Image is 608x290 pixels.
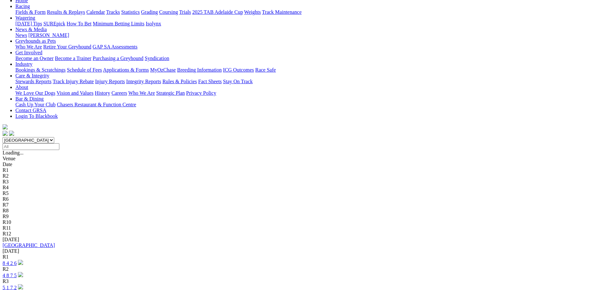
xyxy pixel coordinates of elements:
[255,67,276,73] a: Race Safe
[3,196,605,202] div: R6
[3,185,605,190] div: R4
[15,84,28,90] a: About
[3,254,605,260] div: R1
[15,67,605,73] div: Industry
[67,21,92,26] a: How To Bet
[159,9,178,15] a: Coursing
[15,73,49,78] a: Care & Integrity
[15,27,47,32] a: News & Media
[15,56,605,61] div: Get Involved
[3,156,605,162] div: Venue
[121,9,140,15] a: Statistics
[15,102,56,107] a: Cash Up Your Club
[93,56,143,61] a: Purchasing a Greyhound
[15,21,605,27] div: Wagering
[3,202,605,208] div: R7
[3,266,605,272] div: R2
[56,90,93,96] a: Vision and Values
[18,272,23,277] img: play-circle.svg
[3,231,605,237] div: R12
[3,131,8,136] img: facebook.svg
[15,4,30,9] a: Racing
[93,44,138,49] a: GAP SA Assessments
[3,190,605,196] div: R5
[47,9,85,15] a: Results & Replays
[53,79,94,84] a: Track Injury Rebate
[18,260,23,265] img: play-circle.svg
[223,79,253,84] a: Stay On Track
[15,15,35,21] a: Wagering
[141,9,158,15] a: Grading
[15,90,605,96] div: About
[15,79,605,84] div: Care & Integrity
[15,61,32,67] a: Industry
[3,242,55,248] a: [GEOGRAPHIC_DATA]
[150,67,176,73] a: MyOzChase
[15,21,42,26] a: [DATE] Tips
[262,9,302,15] a: Track Maintenance
[156,90,185,96] a: Strategic Plan
[3,237,605,242] div: [DATE]
[3,124,8,129] img: logo-grsa-white.png
[198,79,222,84] a: Fact Sheets
[15,44,605,50] div: Greyhounds as Pets
[3,173,605,179] div: R2
[67,67,102,73] a: Schedule of Fees
[15,113,58,119] a: Login To Blackbook
[128,90,155,96] a: Who We Are
[126,79,161,84] a: Integrity Reports
[15,79,51,84] a: Stewards Reports
[15,90,55,96] a: We Love Our Dogs
[43,44,91,49] a: Retire Your Greyhound
[15,108,46,113] a: Contact GRSA
[15,67,65,73] a: Bookings & Scratchings
[3,167,605,173] div: R1
[57,102,136,107] a: Chasers Restaurant & Function Centre
[95,90,110,96] a: History
[86,9,105,15] a: Calendar
[9,131,14,136] img: twitter.svg
[3,273,17,278] a: 4 8 7 5
[106,9,120,15] a: Tracks
[15,9,46,15] a: Fields & Form
[28,32,69,38] a: [PERSON_NAME]
[3,219,605,225] div: R10
[15,50,42,55] a: Get Involved
[146,21,161,26] a: Isolynx
[93,21,144,26] a: Minimum Betting Limits
[3,208,605,214] div: R8
[3,225,605,231] div: R11
[95,79,125,84] a: Injury Reports
[177,67,222,73] a: Breeding Information
[15,9,605,15] div: Racing
[3,179,605,185] div: R3
[15,38,56,44] a: Greyhounds as Pets
[186,90,216,96] a: Privacy Policy
[55,56,91,61] a: Become a Trainer
[3,260,17,266] a: 8 4 2 6
[15,32,605,38] div: News & Media
[3,278,605,284] div: R3
[15,56,54,61] a: Become an Owner
[18,284,23,289] img: play-circle.svg
[43,21,65,26] a: SUREpick
[162,79,197,84] a: Rules & Policies
[15,32,27,38] a: News
[103,67,149,73] a: Applications & Forms
[179,9,191,15] a: Trials
[15,96,44,101] a: Bar & Dining
[145,56,169,61] a: Syndication
[111,90,127,96] a: Careers
[3,162,605,167] div: Date
[223,67,254,73] a: ICG Outcomes
[3,150,23,155] span: Loading...
[3,143,59,150] input: Select date
[15,44,42,49] a: Who We Are
[244,9,261,15] a: Weights
[3,214,605,219] div: R9
[15,102,605,108] div: Bar & Dining
[192,9,243,15] a: 2025 TAB Adelaide Cup
[3,248,605,254] div: [DATE]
